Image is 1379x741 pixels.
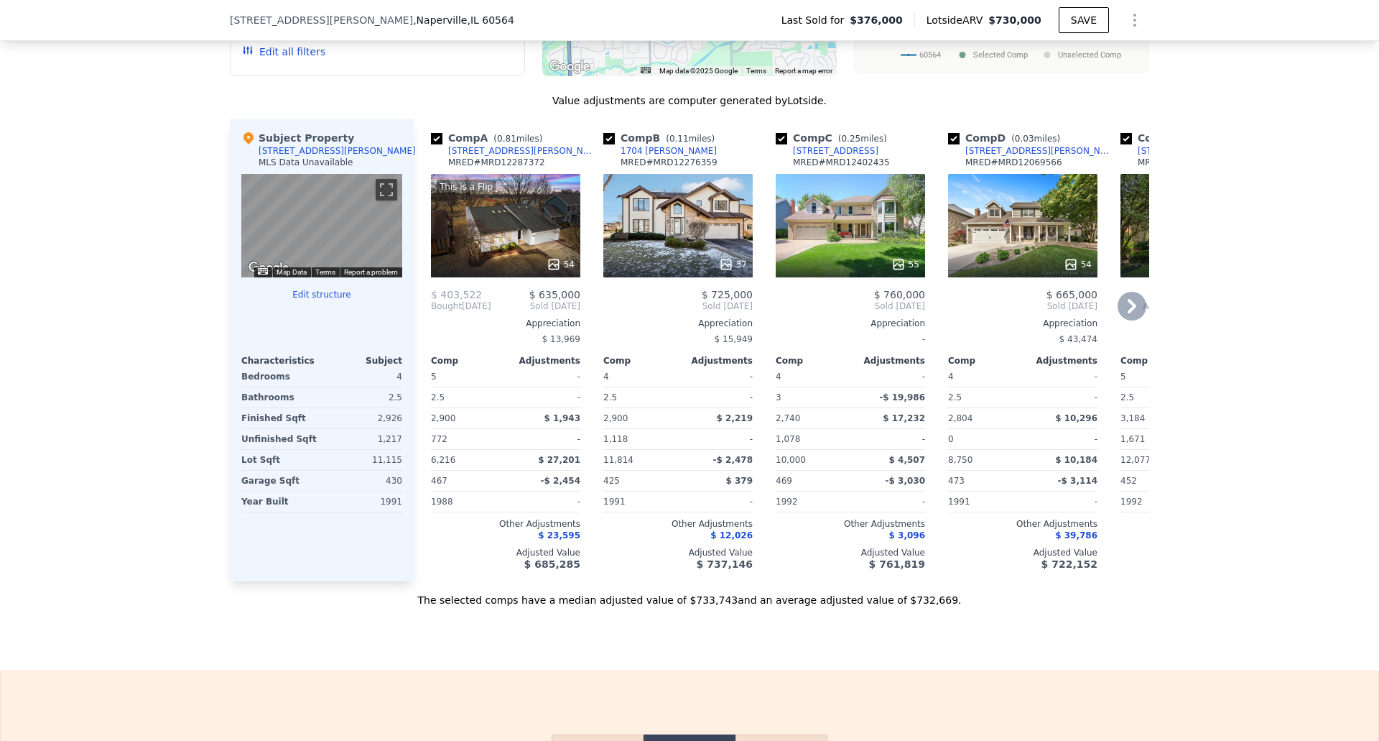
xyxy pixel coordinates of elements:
span: 5 [1120,372,1126,382]
span: 425 [603,476,620,486]
div: 2.5 [603,387,675,408]
span: 4 [776,372,781,382]
span: $ 43,474 [1059,334,1097,344]
span: Bought [431,300,462,312]
button: Map Data [277,267,307,277]
div: Adjusted Value [1120,547,1270,558]
div: 1991 [325,492,402,512]
div: Finished Sqft [241,408,319,428]
div: - [681,429,753,449]
span: 0.25 [841,134,860,144]
div: MRED # MRD12276359 [621,157,718,168]
div: Comp [948,355,1023,367]
text: [DATE] [1063,31,1090,41]
span: Sold [DATE] [603,300,753,312]
a: [STREET_ADDRESS] [1120,145,1223,157]
span: 2,804 [948,413,972,423]
div: 37 [719,257,747,272]
span: $ 12,026 [710,530,753,540]
span: 473 [948,476,965,486]
text: Unselected Comp [1058,50,1121,60]
span: 1,078 [776,434,800,444]
span: 10,000 [776,455,806,465]
span: 1,118 [603,434,628,444]
div: 2.5 [325,387,402,408]
div: MLS Data Unavailable [259,157,353,168]
span: $ 3,096 [889,530,925,540]
text: [DATE] [1027,31,1054,41]
span: -$ 2,478 [713,455,753,465]
div: Comp [603,355,678,367]
div: Adjustments [506,355,580,367]
span: 772 [431,434,447,444]
div: 4 [325,367,402,387]
div: Appreciation [431,318,580,329]
text: [DATE] [1100,31,1127,41]
span: $730,000 [988,14,1041,26]
span: -$ 2,454 [541,476,580,486]
span: 452 [1120,476,1137,486]
span: $ 2,219 [717,413,753,423]
div: 54 [1064,257,1092,272]
span: $ 10,296 [1055,413,1097,423]
div: - [776,329,925,349]
div: Appreciation [603,318,753,329]
div: 1,217 [325,429,402,449]
div: Characteristics [241,355,322,367]
div: Comp B [603,131,720,145]
span: 0.11 [669,134,689,144]
a: [STREET_ADDRESS] [776,145,878,157]
span: $ 1,943 [544,413,580,423]
div: - [1026,492,1097,512]
text: [DATE] [884,31,911,41]
div: 55 [891,257,919,272]
div: - [509,367,580,387]
div: - [509,429,580,449]
span: 4 [948,372,954,382]
div: Comp E [1120,131,1237,145]
div: MRED # MRD12069566 [965,157,1062,168]
span: 11,814 [603,455,633,465]
button: Keyboard shortcuts [258,268,268,275]
span: $376,000 [850,13,903,27]
span: , IL 60564 [467,14,514,26]
div: Other Adjustments [1120,518,1270,530]
span: ( miles) [1006,134,1066,144]
a: Terms (opens in new tab) [746,67,766,75]
span: 2,900 [603,413,628,423]
div: Appreciation [776,318,925,329]
span: $ 722,152 [1041,558,1097,570]
div: Comp [431,355,506,367]
span: Sold [DATE] [776,300,925,312]
div: [STREET_ADDRESS][PERSON_NAME] [259,145,416,157]
span: $ 635,000 [529,289,580,300]
div: Year Built [241,492,319,512]
span: $ 760,000 [874,289,925,300]
span: 12,077 [1120,455,1151,465]
div: Other Adjustments [948,518,1097,530]
span: $ 685,285 [524,558,580,570]
div: Adjustments [850,355,925,367]
img: Google [546,57,593,76]
button: Show Options [1120,6,1149,34]
div: Other Adjustments [431,518,580,530]
div: MRED # MRD12470086 [1138,157,1235,168]
span: ( miles) [832,134,893,144]
span: $ 17,232 [883,413,925,423]
span: 469 [776,476,792,486]
span: $ 39,786 [1055,530,1097,540]
span: $ 737,146 [697,558,753,570]
span: $ 15,949 [715,334,753,344]
div: The selected comps have a median adjusted value of $733,743 and an average adjusted value of $732... [230,581,1149,607]
div: [STREET_ADDRESS][PERSON_NAME] [965,145,1115,157]
a: [STREET_ADDRESS][PERSON_NAME] [431,145,598,157]
div: - [853,367,925,387]
div: 2.5 [431,387,503,408]
span: $ 379 [725,476,753,486]
text: 60564 [919,50,941,60]
span: Sold [DATE] [948,300,1097,312]
div: 3 [776,387,848,408]
button: Toggle fullscreen view [376,179,397,201]
div: - [681,492,753,512]
text: Selected Comp [973,50,1028,60]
